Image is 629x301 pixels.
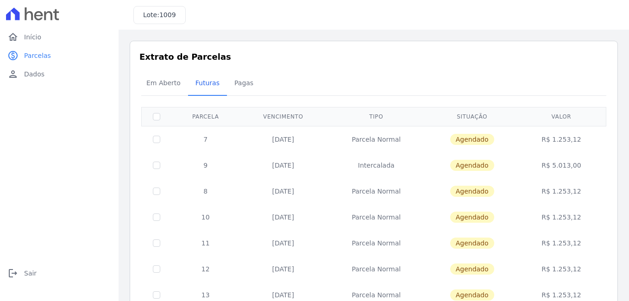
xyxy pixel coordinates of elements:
span: Agendado [450,134,494,145]
td: [DATE] [240,178,327,204]
a: paidParcelas [4,46,115,65]
span: Agendado [450,238,494,249]
td: R$ 5.013,00 [518,152,604,178]
td: [DATE] [240,256,327,282]
span: Agendado [450,212,494,223]
td: [DATE] [240,230,327,256]
td: R$ 1.253,12 [518,126,604,152]
a: Futuras [188,72,227,96]
td: 9 [171,152,240,178]
td: 10 [171,204,240,230]
span: Agendado [450,289,494,301]
td: Parcela Normal [327,204,426,230]
td: Parcela Normal [327,230,426,256]
span: Pagas [229,74,259,92]
h3: Lote: [143,10,176,20]
td: Parcela Normal [327,178,426,204]
td: Parcela Normal [327,256,426,282]
span: Agendado [450,160,494,171]
th: Tipo [327,107,426,126]
td: 12 [171,256,240,282]
span: Dados [24,69,44,79]
td: Parcela Normal [327,126,426,152]
a: Em Aberto [139,72,188,96]
a: homeInício [4,28,115,46]
td: [DATE] [240,126,327,152]
a: logoutSair [4,264,115,282]
th: Situação [426,107,518,126]
td: 8 [171,178,240,204]
td: 11 [171,230,240,256]
td: R$ 1.253,12 [518,204,604,230]
span: Sair [24,269,37,278]
i: home [7,31,19,43]
td: R$ 1.253,12 [518,256,604,282]
span: Futuras [190,74,225,92]
a: personDados [4,65,115,83]
span: Em Aberto [141,74,186,92]
a: Pagas [227,72,261,96]
th: Parcela [171,107,240,126]
h3: Extrato de Parcelas [139,50,608,63]
td: [DATE] [240,204,327,230]
span: Parcelas [24,51,51,60]
td: [DATE] [240,152,327,178]
td: R$ 1.253,12 [518,230,604,256]
td: Intercalada [327,152,426,178]
td: 7 [171,126,240,152]
i: logout [7,268,19,279]
th: Valor [518,107,604,126]
span: Agendado [450,186,494,197]
span: 1009 [159,11,176,19]
i: paid [7,50,19,61]
th: Vencimento [240,107,327,126]
i: person [7,69,19,80]
span: Início [24,32,41,42]
td: R$ 1.253,12 [518,178,604,204]
span: Agendado [450,263,494,275]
